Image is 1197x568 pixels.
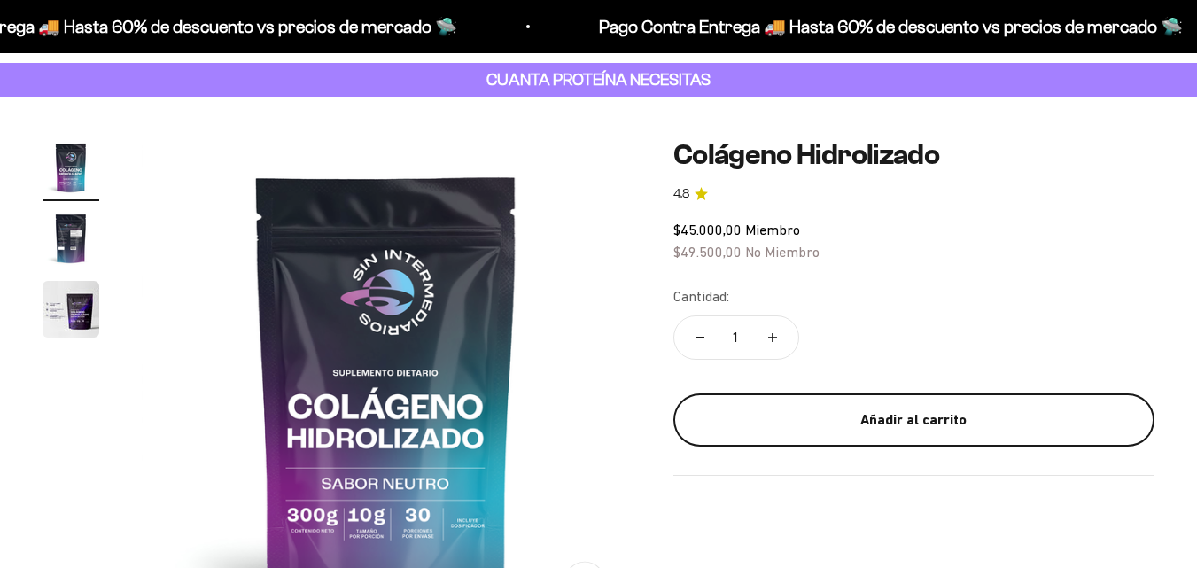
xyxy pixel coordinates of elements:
span: $45.000,00 [673,222,742,237]
h1: Colágeno Hidrolizado [673,139,1154,170]
button: Aumentar cantidad [747,316,798,359]
span: No Miembro [745,244,820,260]
span: $49.500,00 [673,244,742,260]
button: Añadir al carrito [673,393,1154,447]
button: Ir al artículo 3 [43,281,99,343]
a: 4.84.8 de 5.0 estrellas [673,184,1154,204]
label: Cantidad: [673,285,729,308]
span: 4.8 [673,184,689,204]
img: Colágeno Hidrolizado [43,139,99,196]
div: Añadir al carrito [709,408,1119,432]
p: Pago Contra Entrega 🚚 Hasta 60% de descuento vs precios de mercado 🛸 [597,12,1181,41]
img: Colágeno Hidrolizado [43,210,99,267]
strong: CUANTA PROTEÍNA NECESITAS [486,70,711,89]
button: Reducir cantidad [674,316,726,359]
span: Miembro [745,222,800,237]
button: Ir al artículo 1 [43,139,99,201]
img: Colágeno Hidrolizado [43,281,99,338]
button: Ir al artículo 2 [43,210,99,272]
